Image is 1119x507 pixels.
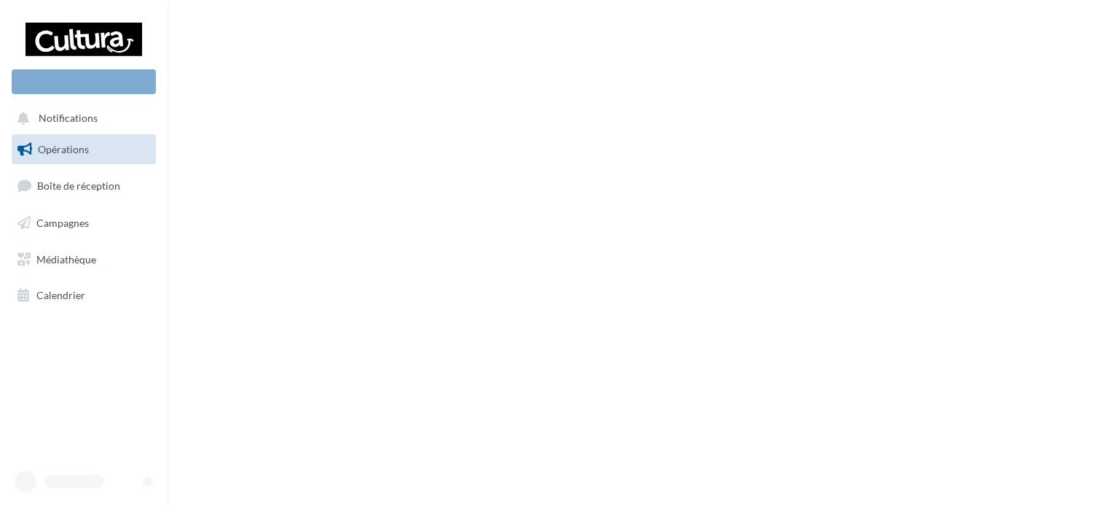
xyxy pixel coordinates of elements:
span: Campagnes [36,217,89,229]
span: Boîte de réception [37,179,120,192]
a: Médiathèque [9,244,159,275]
div: Nouvelle campagne [12,69,156,94]
span: Notifications [39,112,98,125]
span: Médiathèque [36,252,96,265]
a: Boîte de réception [9,170,159,201]
a: Calendrier [9,280,159,311]
span: Opérations [38,143,89,155]
a: Opérations [9,134,159,165]
a: Campagnes [9,208,159,239]
span: Calendrier [36,289,85,301]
